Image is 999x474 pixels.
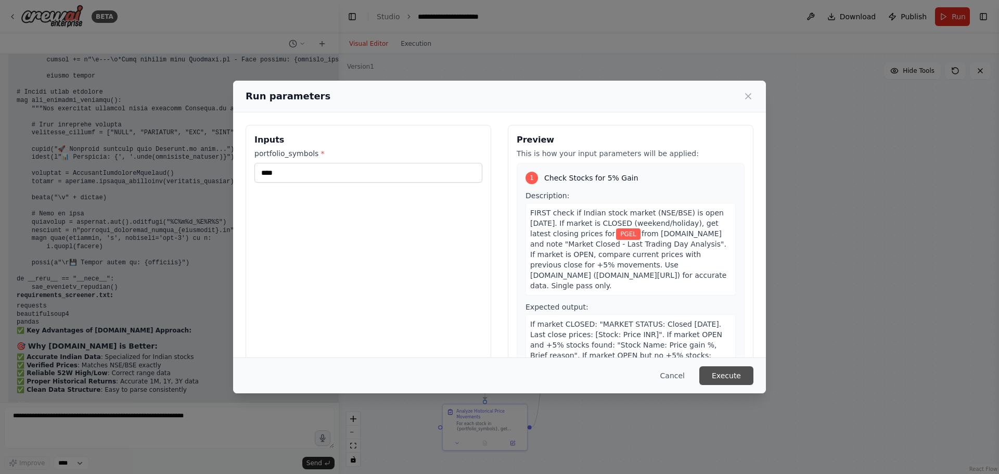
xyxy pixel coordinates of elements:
[530,209,724,238] span: FIRST check if Indian stock market (NSE/BSE) is open [DATE]. If market is CLOSED (weekend/holiday...
[699,366,753,385] button: Execute
[526,191,569,200] span: Description:
[254,148,482,159] label: portfolio_symbols
[526,172,538,184] div: 1
[530,229,726,290] span: from [DOMAIN_NAME] and note "Market Closed - Last Trading Day Analysis". If market is OPEN, compa...
[616,228,641,240] span: Variable: portfolio_symbols
[517,134,745,146] h3: Preview
[246,89,330,104] h2: Run parameters
[544,173,638,183] span: Check Stocks for 5% Gain
[517,148,745,159] p: This is how your input parameters will be applied:
[254,134,482,146] h3: Inputs
[526,303,588,311] span: Expected output:
[652,366,693,385] button: Cancel
[530,320,722,380] span: If market CLOSED: "MARKET STATUS: Closed [DATE]. Last close prices: [Stock: Price INR]". If marke...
